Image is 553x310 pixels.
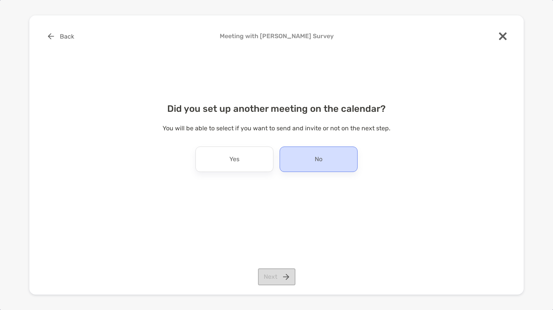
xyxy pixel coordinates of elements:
[42,28,80,45] button: Back
[42,103,511,114] h4: Did you set up another meeting on the calendar?
[315,153,322,165] p: No
[499,32,507,40] img: close modal
[229,153,239,165] p: Yes
[48,33,54,39] img: button icon
[42,32,511,40] h4: Meeting with [PERSON_NAME] Survey
[42,123,511,133] p: You will be able to select if you want to send and invite or not on the next step.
